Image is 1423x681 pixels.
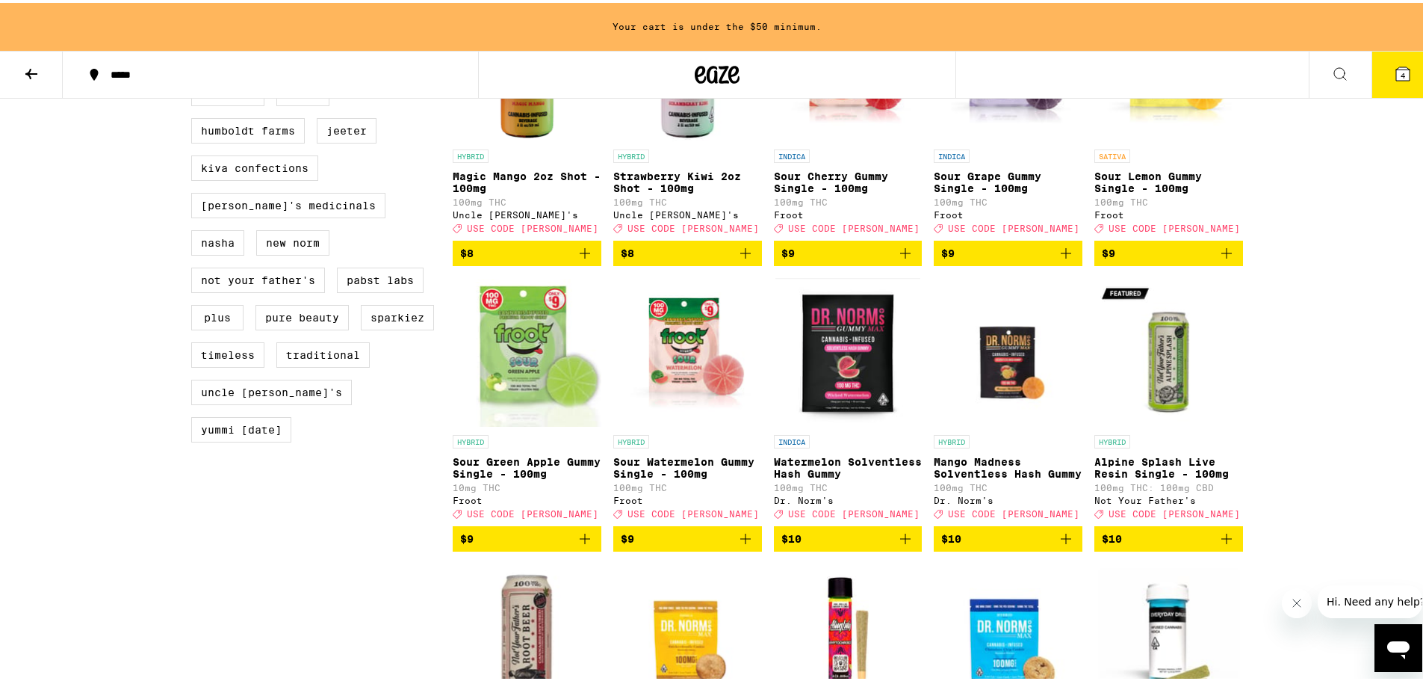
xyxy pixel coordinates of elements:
[934,238,1082,263] button: Add to bag
[613,238,762,263] button: Add to bag
[934,207,1082,217] div: Froot
[191,302,244,327] label: PLUS
[191,115,305,141] label: Humboldt Farms
[775,275,920,425] img: Dr. Norm's - Watermelon Solventless Hash Gummy
[781,244,795,256] span: $9
[460,530,474,542] span: $9
[934,147,970,160] p: INDICA
[934,432,970,446] p: HYBRID
[1094,207,1243,217] div: Froot
[1094,480,1243,490] p: 100mg THC: 100mg CBD
[1102,244,1115,256] span: $9
[191,265,325,290] label: Not Your Father's
[191,190,385,215] label: [PERSON_NAME]'s Medicinals
[317,115,376,141] label: Jeeter
[934,493,1082,502] div: Dr. Norm's
[613,493,762,502] div: Froot
[774,275,923,523] a: Open page for Watermelon Solventless Hash Gummy from Dr. Norm's
[934,167,1082,191] p: Sour Grape Gummy Single - 100mg
[774,147,810,160] p: INDICA
[1094,275,1243,425] img: Not Your Father's - Alpine Splash Live Resin Single - 100mg
[948,221,1079,230] span: USE CODE [PERSON_NAME]
[774,480,923,490] p: 100mg THC
[1094,275,1243,523] a: Open page for Alpine Splash Live Resin Single - 100mg from Not Your Father's
[774,432,810,446] p: INDICA
[613,207,762,217] div: Uncle [PERSON_NAME]'s
[453,523,601,549] button: Add to bag
[453,275,601,523] a: Open page for Sour Green Apple Gummy Single - 100mg from Froot
[1374,621,1422,669] iframe: Button to launch messaging window
[191,227,244,253] label: NASHA
[788,506,920,516] span: USE CODE [PERSON_NAME]
[1094,432,1130,446] p: HYBRID
[1094,493,1243,502] div: Not Your Father's
[453,238,601,263] button: Add to bag
[627,506,759,516] span: USE CODE [PERSON_NAME]
[934,453,1082,477] p: Mango Madness Solventless Hash Gummy
[1094,453,1243,477] p: Alpine Splash Live Resin Single - 100mg
[774,523,923,549] button: Add to bag
[934,523,1082,549] button: Add to bag
[191,377,352,402] label: Uncle [PERSON_NAME]'s
[453,453,601,477] p: Sour Green Apple Gummy Single - 100mg
[774,453,923,477] p: Watermelon Solventless Hash Gummy
[774,167,923,191] p: Sour Cherry Gummy Single - 100mg
[1318,582,1422,615] iframe: Message from company
[453,493,601,502] div: Froot
[934,194,1082,204] p: 100mg THC
[613,523,762,549] button: Add to bag
[1102,530,1122,542] span: $10
[453,275,601,425] img: Froot - Sour Green Apple Gummy Single - 100mg
[453,194,601,204] p: 100mg THC
[1401,68,1405,77] span: 4
[788,221,920,230] span: USE CODE [PERSON_NAME]
[613,167,762,191] p: Strawberry Kiwi 2oz Shot - 100mg
[934,275,1082,523] a: Open page for Mango Madness Solventless Hash Gummy from Dr. Norm's
[467,221,598,230] span: USE CODE [PERSON_NAME]
[453,147,489,160] p: HYBRID
[467,506,598,516] span: USE CODE [PERSON_NAME]
[453,432,489,446] p: HYBRID
[337,265,424,290] label: Pabst Labs
[627,221,759,230] span: USE CODE [PERSON_NAME]
[613,275,762,523] a: Open page for Sour Watermelon Gummy Single - 100mg from Froot
[934,480,1082,490] p: 100mg THC
[613,147,649,160] p: HYBRID
[1094,147,1130,160] p: SATIVA
[191,339,264,365] label: Timeless
[1094,523,1243,549] button: Add to bag
[941,530,961,542] span: $10
[621,530,634,542] span: $9
[613,453,762,477] p: Sour Watermelon Gummy Single - 100mg
[453,480,601,490] p: 10mg THC
[613,275,762,425] img: Froot - Sour Watermelon Gummy Single - 100mg
[1094,194,1243,204] p: 100mg THC
[1094,167,1243,191] p: Sour Lemon Gummy Single - 100mg
[1109,506,1240,516] span: USE CODE [PERSON_NAME]
[1282,585,1312,615] iframe: Close message
[191,414,291,440] label: Yummi [DATE]
[255,302,349,327] label: Pure Beauty
[948,506,1079,516] span: USE CODE [PERSON_NAME]
[774,493,923,502] div: Dr. Norm's
[256,227,329,253] label: New Norm
[453,167,601,191] p: Magic Mango 2oz Shot - 100mg
[774,194,923,204] p: 100mg THC
[1109,221,1240,230] span: USE CODE [PERSON_NAME]
[774,238,923,263] button: Add to bag
[191,152,318,178] label: Kiva Confections
[934,275,1082,425] img: Dr. Norm's - Mango Madness Solventless Hash Gummy
[613,432,649,446] p: HYBRID
[781,530,802,542] span: $10
[276,339,370,365] label: Traditional
[361,302,434,327] label: Sparkiez
[941,244,955,256] span: $9
[9,10,108,22] span: Hi. Need any help?
[613,194,762,204] p: 100mg THC
[453,207,601,217] div: Uncle [PERSON_NAME]'s
[774,207,923,217] div: Froot
[460,244,474,256] span: $8
[1094,238,1243,263] button: Add to bag
[621,244,634,256] span: $8
[613,480,762,490] p: 100mg THC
